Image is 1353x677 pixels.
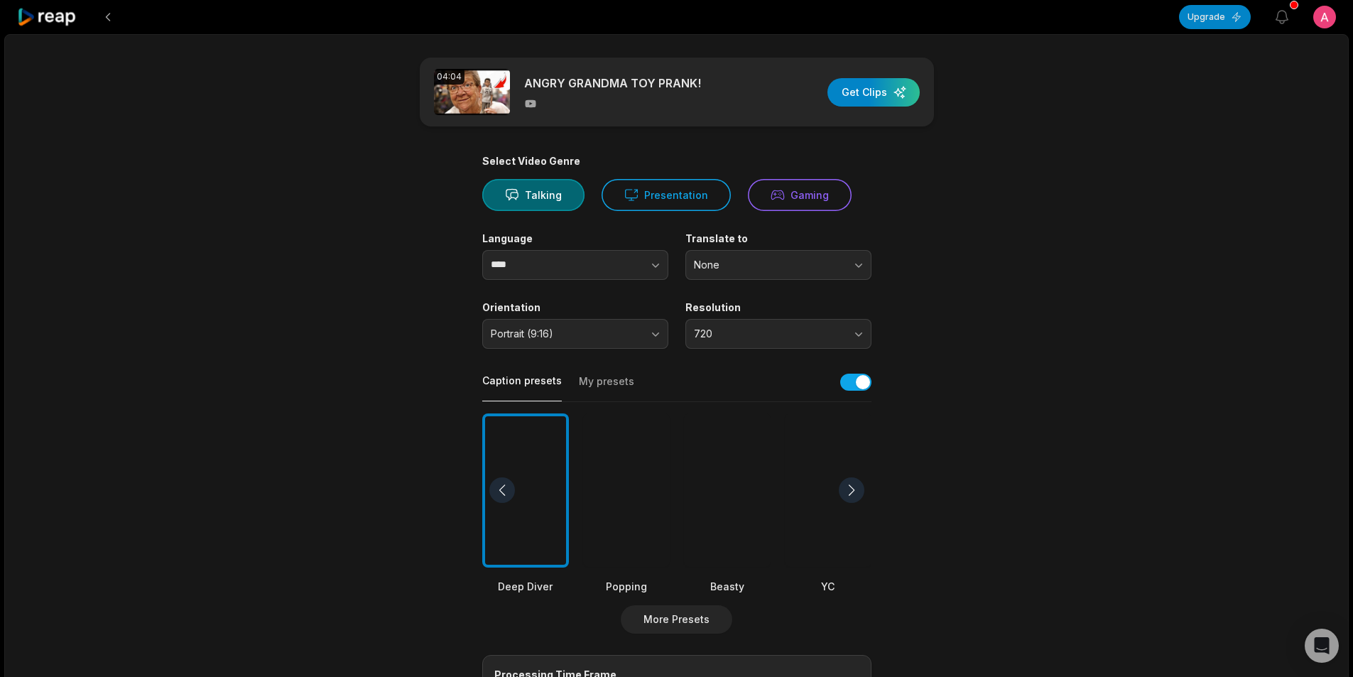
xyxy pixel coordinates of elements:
[482,578,569,593] div: Deep Diver
[748,179,852,211] button: Gaming
[583,578,670,593] div: Popping
[685,301,871,314] label: Resolution
[482,319,668,349] button: Portrait (9:16)
[491,327,640,340] span: Portrait (9:16)
[1305,629,1339,663] div: Open Intercom Messenger
[482,155,871,168] div: Select Video Genre
[694,327,843,340] span: 720
[1179,5,1251,29] button: Upgrade
[482,301,668,314] label: Orientation
[785,578,871,593] div: YC
[685,232,871,245] label: Translate to
[685,250,871,280] button: None
[621,605,732,634] button: More Presets
[602,179,731,211] button: Presentation
[482,374,562,401] button: Caption presets
[524,75,701,92] p: ANGRY GRANDMA TOY PRANK!
[482,179,585,211] button: Talking
[694,259,843,271] span: None
[684,578,771,593] div: Beasty
[482,232,668,245] label: Language
[685,319,871,349] button: 720
[579,374,634,401] button: My presets
[434,69,464,85] div: 04:04
[827,78,920,107] button: Get Clips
